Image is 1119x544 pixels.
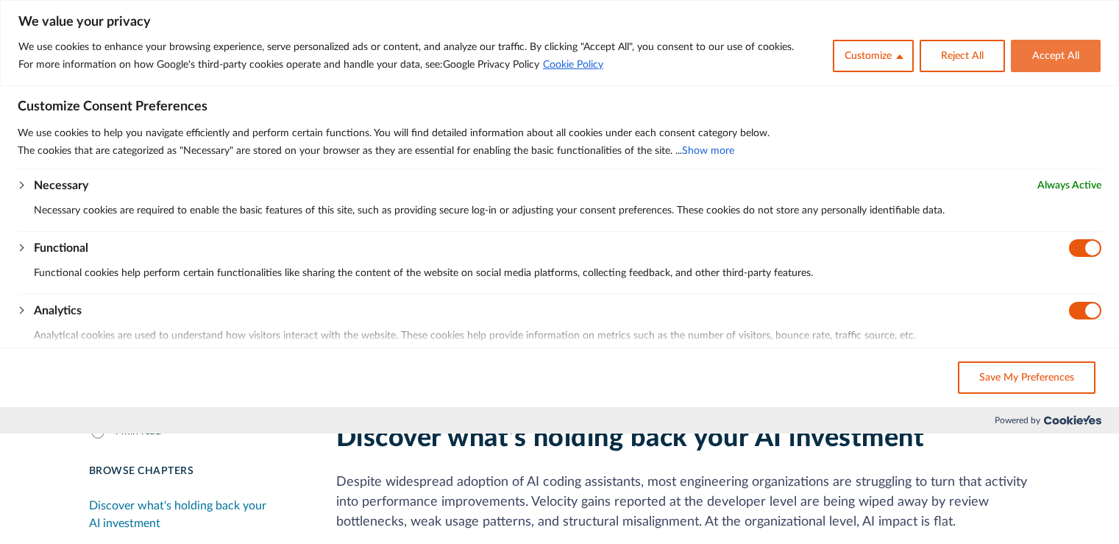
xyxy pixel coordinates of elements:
[1069,239,1101,257] input: Disable Functional
[89,464,301,479] div: Browse Chapters
[682,142,734,160] button: Show more
[18,142,1101,160] p: The cookies that are categorized as "Necessary" are stored on your browser as they are essential ...
[34,302,82,319] button: Analytics
[1069,302,1101,319] input: Disable Analytics
[920,40,1005,72] button: Reject All
[336,473,1031,532] p: Despite widespread adoption of AI coding assistants, most engineering organizations are strugglin...
[18,98,207,116] span: Customize Consent Preferences
[833,40,914,72] button: Customize
[542,59,604,71] a: Cookie Policy
[336,423,1031,454] h2: Discover what's holding back your AI investment
[34,264,1101,282] p: Functional cookies help perform certain functionalities like sharing the content of the website o...
[34,177,88,194] button: Necessary
[89,497,301,532] div: Discover what's holding back your AI investment
[18,13,1101,31] p: We value your privacy
[1011,40,1101,72] button: Accept All
[443,60,539,70] a: Google Privacy Policy
[34,239,88,257] button: Functional
[958,361,1095,394] button: Save My Preferences
[34,202,1101,219] p: Necessary cookies are required to enable the basic features of this site, such as providing secur...
[18,38,794,56] p: We use cookies to enhance your browsing experience, serve personalized ads or content, and analyz...
[1044,415,1101,425] img: Cookieyes logo
[18,56,794,74] p: For more information on how Google's third-party cookies operate and handle your data, see:
[18,124,1101,142] p: We use cookies to help you navigate efficiently and perform certain functions. You will find deta...
[1037,177,1101,194] span: Always Active
[89,491,301,538] a: Discover what's holding back your AI investment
